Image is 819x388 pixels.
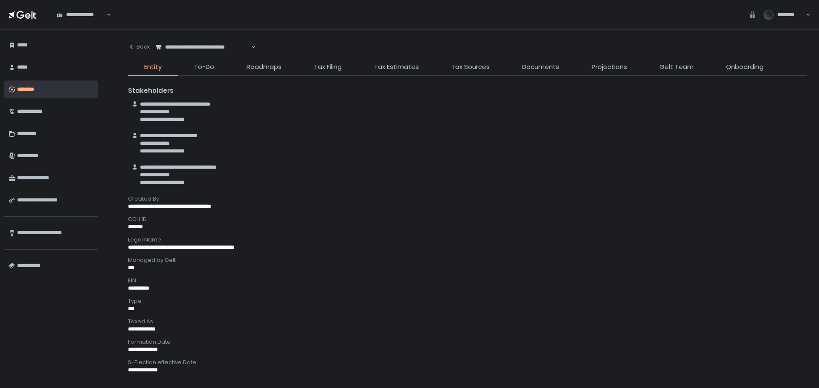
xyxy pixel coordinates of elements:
div: Entity Activity [128,379,807,387]
span: Entity [144,62,162,72]
div: CCH ID [128,216,807,223]
div: Back [128,43,150,51]
div: Formation Date [128,338,807,346]
div: Created By [128,195,807,203]
div: EIN [128,277,807,285]
input: Search for option [105,11,106,19]
span: Tax Sources [451,62,490,72]
div: Search for option [51,6,111,24]
div: S-Election effective Date [128,359,807,366]
div: Legal Name [128,236,807,244]
button: Back [128,38,150,55]
span: Tax Estimates [374,62,419,72]
span: Roadmaps [247,62,282,72]
span: Projections [592,62,627,72]
div: Type [128,297,807,305]
span: Gelt Team [659,62,694,72]
div: Taxed As [128,318,807,325]
div: Stakeholders [128,86,807,96]
span: Onboarding [726,62,764,72]
span: Documents [522,62,559,72]
span: Tax Filing [314,62,342,72]
div: Search for option [150,38,256,56]
div: Managed by Gelt [128,256,807,264]
span: To-Do [194,62,214,72]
